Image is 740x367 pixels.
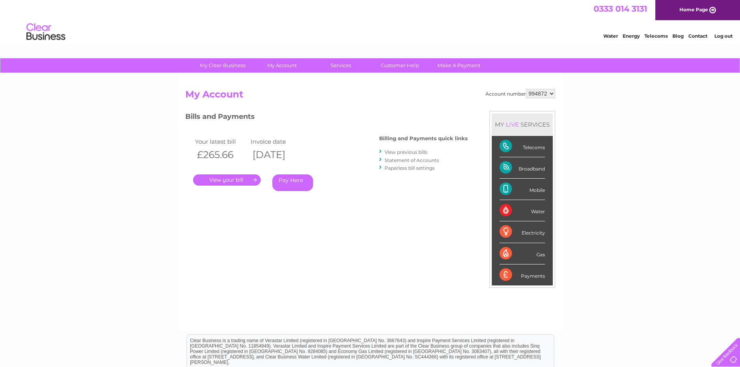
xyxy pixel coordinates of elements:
[249,147,305,163] th: [DATE]
[385,157,439,163] a: Statement of Accounts
[500,264,545,285] div: Payments
[309,58,373,73] a: Services
[385,149,427,155] a: View previous bills
[379,136,468,141] h4: Billing and Payments quick links
[486,89,555,98] div: Account number
[714,33,733,39] a: Log out
[500,179,545,200] div: Mobile
[193,174,261,186] a: .
[500,243,545,264] div: Gas
[187,4,554,38] div: Clear Business is a trading name of Verastar Limited (registered in [GEOGRAPHIC_DATA] No. 3667643...
[623,33,640,39] a: Energy
[492,113,553,136] div: MY SERVICES
[193,136,249,147] td: Your latest bill
[427,58,491,73] a: Make A Payment
[500,157,545,179] div: Broadband
[191,58,255,73] a: My Clear Business
[644,33,668,39] a: Telecoms
[26,20,66,44] img: logo.png
[500,221,545,243] div: Electricity
[368,58,432,73] a: Customer Help
[500,136,545,157] div: Telecoms
[594,4,647,14] a: 0333 014 3131
[272,174,313,191] a: Pay Here
[500,200,545,221] div: Water
[688,33,707,39] a: Contact
[185,89,555,104] h2: My Account
[385,165,435,171] a: Paperless bill settings
[249,136,305,147] td: Invoice date
[672,33,684,39] a: Blog
[193,147,249,163] th: £265.66
[185,111,468,125] h3: Bills and Payments
[250,58,314,73] a: My Account
[504,121,521,128] div: LIVE
[603,33,618,39] a: Water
